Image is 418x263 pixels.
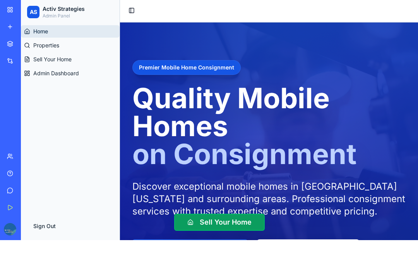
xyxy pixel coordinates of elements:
span: on Consignment [111,141,385,169]
span: Quality Mobile Homes [111,82,309,144]
p: Discover exceptional mobile homes in [GEOGRAPHIC_DATA][US_STATE] and surrounding areas. Professio... [111,182,385,219]
button: Invite & Share [363,5,413,17]
div: Premier Mobile Home Consignment [111,61,220,76]
img: logo [5,5,53,16]
button: Sign Out [6,220,93,235]
p: Admin Panel [22,14,64,20]
span: Properties [12,43,38,50]
span: AS [9,9,16,17]
button: Sell Your Mobile Home [236,241,338,258]
button: Sell Your Home [153,215,244,232]
span: Home [12,29,27,36]
a: Sell Your Home [153,220,244,228]
span: Admin Dashboard [12,71,58,78]
button: Browse Mobile Homes [111,241,227,258]
img: ACg8ocKGq9taOP8n2vO4Z1mkfxjckOdLKyAN5eB0cnGBYNzvfLoU2l3O=s96-c [4,246,16,258]
span: Activ Strategies Mobile Home Consignment [84,6,209,16]
h2: Activ Strategies [22,6,64,14]
span: Sell Your Home [12,57,51,64]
